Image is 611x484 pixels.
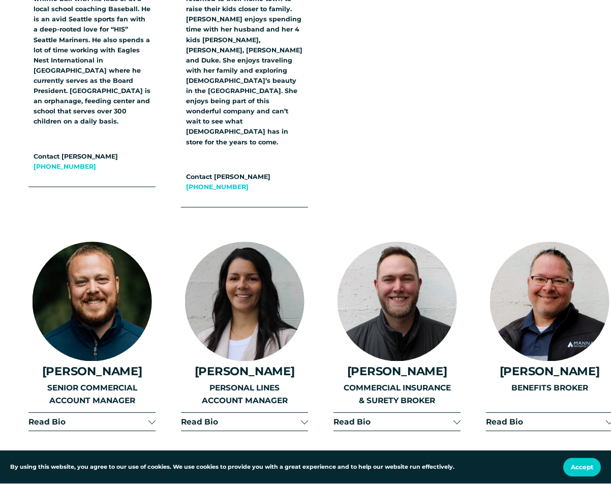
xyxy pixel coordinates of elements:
[563,458,601,477] button: Accept
[28,382,156,407] p: SENIOR COMMERCIAL ACCOUNT MANAGER
[181,382,308,407] p: PERSONAL LINES ACCOUNT MANAGER
[181,365,308,379] h4: [PERSON_NAME]
[34,153,118,161] strong: Contact [PERSON_NAME]
[333,382,461,407] p: COMMERCIAL INSURANCE & SURETY BROKER
[28,417,148,427] span: Read Bio
[181,417,301,427] span: Read Bio
[333,365,461,379] h4: [PERSON_NAME]
[181,413,308,431] button: Read Bio
[34,163,96,171] a: [PHONE_NUMBER]
[10,463,454,472] p: By using this website, you agree to our use of cookies. We use cookies to provide you with a grea...
[333,417,453,427] span: Read Bio
[28,365,156,379] h4: [PERSON_NAME]
[486,417,606,427] span: Read Bio
[333,413,461,431] button: Read Bio
[571,464,593,471] span: Accept
[28,413,156,431] button: Read Bio
[186,173,270,181] strong: Contact [PERSON_NAME]
[186,184,249,191] a: [PHONE_NUMBER]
